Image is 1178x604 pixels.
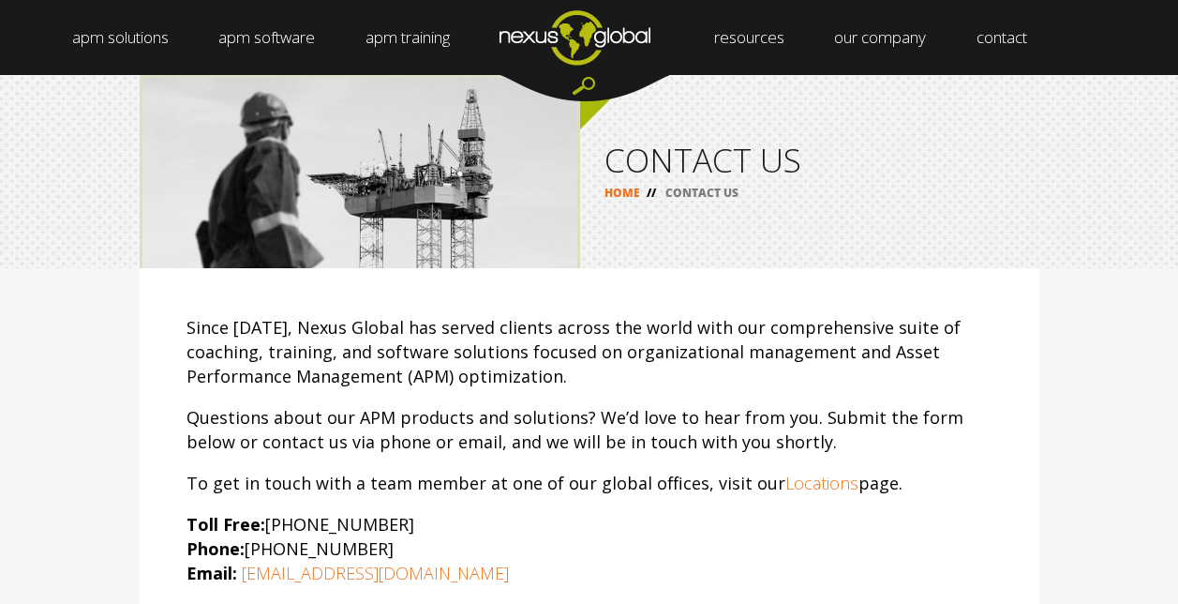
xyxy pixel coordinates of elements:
strong: Email: [186,562,237,584]
h1: CONTACT US [604,143,1015,176]
strong: Phone: [186,537,245,560]
span: // [640,185,663,201]
strong: Toll Free: [186,513,265,536]
p: Questions about our APM products and solutions? We’d love to hear from you. Submit the form below... [186,405,992,454]
p: To get in touch with a team member at one of our global offices, visit our page. [186,471,992,495]
p: Since [DATE], Nexus Global has served clients across the world with our comprehensive suite of co... [186,315,992,388]
a: Locations [785,472,858,494]
a: HOME [604,185,640,201]
p: [PHONE_NUMBER] [PHONE_NUMBER] [186,512,992,585]
a: [EMAIL_ADDRESS][DOMAIN_NAME] [242,562,509,584]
